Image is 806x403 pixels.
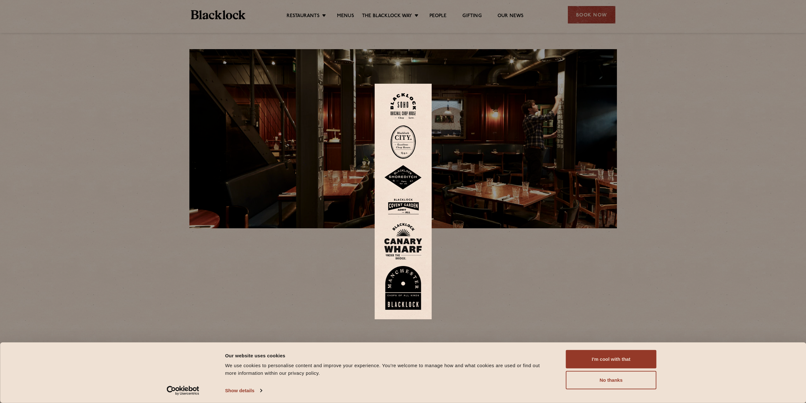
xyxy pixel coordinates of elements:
[225,386,262,395] a: Show details
[225,362,552,377] div: We use cookies to personalise content and improve your experience. You're welcome to manage how a...
[566,350,657,368] button: I'm cool with that
[225,352,552,359] div: Our website uses cookies
[384,165,422,190] img: Shoreditch-stamp-v2-default.svg
[384,223,422,260] img: BL_CW_Logo_Website.svg
[384,196,422,217] img: BLA_1470_CoventGarden_Website_Solid.svg
[390,125,416,159] img: City-stamp-default.svg
[566,371,657,389] button: No thanks
[155,386,211,395] a: Usercentrics Cookiebot - opens in a new window
[384,266,422,310] img: BL_Manchester_Logo-bleed.png
[390,93,416,119] img: Soho-stamp-default.svg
